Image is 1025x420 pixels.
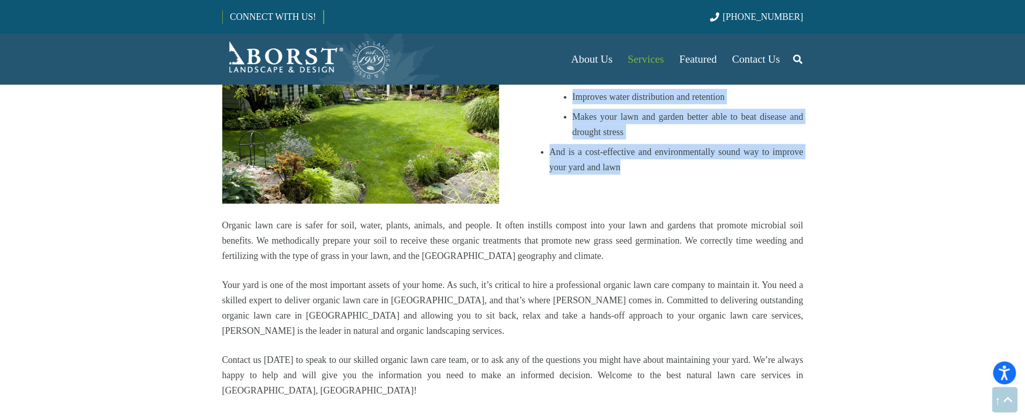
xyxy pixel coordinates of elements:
[571,53,612,65] span: About Us
[709,12,803,22] a: [PHONE_NUMBER]
[723,12,803,22] span: [PHONE_NUMBER]
[222,352,803,398] p: Contact us [DATE] to speak to our skilled organic lawn care team, or to ask any of the questions ...
[992,387,1017,412] a: Back to top
[222,19,499,203] a: Copyright - Borst Landscape & Design: A Bergen County-based organic lawn care company
[222,277,803,338] p: Your yard is one of the most important assets of your home. As such, it’s critical to hire a prof...
[627,53,664,65] span: Services
[572,89,803,104] li: Improves water distribution and retention
[787,46,808,72] a: Search
[620,34,671,85] a: Services
[223,5,323,29] a: CONNECT WITH US!
[572,109,803,139] li: Makes your lawn and garden better able to beat disease and drought stress
[672,34,724,85] a: Featured
[724,34,787,85] a: Contact Us
[222,39,391,80] a: Borst-Logo
[222,217,803,263] p: Organic lawn care is safer for soil, water, plants, animals, and people. It often instills compos...
[679,53,717,65] span: Featured
[732,53,780,65] span: Contact Us
[549,69,803,139] li: Plants have healthier root systems, which:
[549,144,803,174] li: And is a cost-effective and environmentally sound way to improve your yard and lawn
[222,19,499,203] img: organic lawn care nj
[563,34,620,85] a: About Us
